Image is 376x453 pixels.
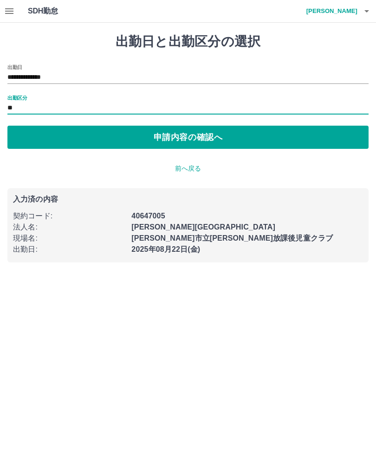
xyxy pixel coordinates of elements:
p: 契約コード : [13,211,126,222]
b: [PERSON_NAME]市立[PERSON_NAME]放課後児童クラブ [131,234,333,242]
p: 入力済の内容 [13,196,363,203]
b: [PERSON_NAME][GEOGRAPHIC_DATA] [131,223,275,231]
p: 法人名 : [13,222,126,233]
p: 現場名 : [13,233,126,244]
p: 前へ戻る [7,164,369,173]
h1: 出勤日と出勤区分の選択 [7,34,369,50]
b: 40647005 [131,212,165,220]
button: 申請内容の確認へ [7,126,369,149]
label: 出勤日 [7,64,22,70]
p: 出勤日 : [13,244,126,255]
b: 2025年08月22日(金) [131,245,200,253]
label: 出勤区分 [7,94,27,101]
